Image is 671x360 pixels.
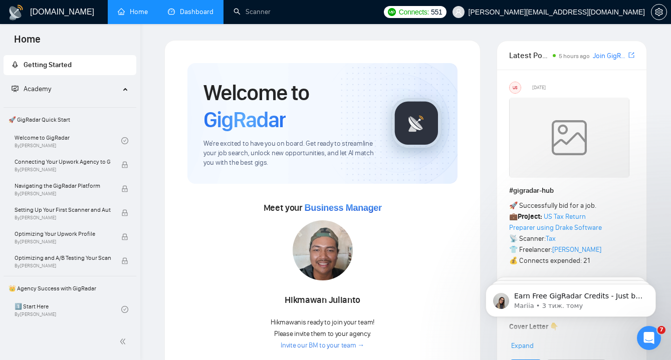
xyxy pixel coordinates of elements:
[651,8,667,16] a: setting
[628,51,634,59] span: export
[593,51,626,62] a: Join GigRadar Slack Community
[546,234,556,243] a: Tax
[121,185,128,192] span: lock
[24,61,72,69] span: Getting Started
[15,229,111,239] span: Optimizing Your Upwork Profile
[518,212,542,221] strong: Project:
[15,167,111,173] span: By [PERSON_NAME]
[388,8,396,16] img: upwork-logo.png
[305,203,382,213] span: Business Manager
[121,161,128,168] span: lock
[532,83,546,92] span: [DATE]
[15,263,111,269] span: By [PERSON_NAME]
[234,8,271,16] a: searchScanner
[118,8,148,16] a: homeHome
[15,298,121,320] a: 1️⃣ Start HereBy[PERSON_NAME]
[281,341,364,350] a: Invite our BM to your team →
[15,157,111,167] span: Connecting Your Upwork Agency to GigRadar
[121,233,128,240] span: lock
[168,8,213,16] a: dashboardDashboard
[24,85,51,93] span: Academy
[274,329,371,338] span: Please invite them to your agency.
[4,55,136,75] li: Getting Started
[121,257,128,264] span: lock
[12,61,19,68] span: rocket
[293,220,353,280] img: 1708430606469-dllhost_UOc72S2elj.png
[431,7,442,18] span: 551
[6,32,49,53] span: Home
[12,85,19,92] span: fund-projection-screen
[391,98,441,148] img: gigradar-logo.png
[121,209,128,216] span: lock
[509,49,549,62] span: Latest Posts from the GigRadar Community
[552,245,601,254] a: [PERSON_NAME]
[5,278,135,298] span: 👑 Agency Success with GigRadar
[657,326,665,334] span: 7
[399,7,429,18] span: Connects:
[511,341,534,350] span: Expand
[203,139,375,168] span: We're excited to have you on board. Get ready to streamline your job search, unlock new opportuni...
[15,130,121,152] a: Welcome to GigRadarBy[PERSON_NAME]
[510,82,521,93] div: US
[5,110,135,130] span: 🚀 GigRadar Quick Start
[455,9,462,16] span: user
[15,191,111,197] span: By [PERSON_NAME]
[637,326,661,350] iframe: Intercom live chat
[203,79,375,133] h1: Welcome to
[15,215,111,221] span: By [PERSON_NAME]
[15,239,111,245] span: By [PERSON_NAME]
[15,205,111,215] span: Setting Up Your First Scanner and Auto-Bidder
[628,51,634,60] a: export
[651,4,667,20] button: setting
[264,202,382,213] span: Meet your
[509,212,602,232] a: US Tax Return Preparer using Drake Software
[509,98,629,178] img: weqQh+iSagEgQAAAABJRU5ErkJggg==
[8,5,24,21] img: logo
[271,318,374,326] span: Hikmawan is ready to join your team!
[15,253,111,263] span: Optimizing and A/B Testing Your Scanner for Better Results
[203,106,286,133] span: GigRadar
[471,263,671,333] iframe: Intercom notifications повідомлення
[509,185,634,196] h1: # gigradar-hub
[268,292,378,309] div: Hikmawan Julianto
[121,306,128,313] span: check-circle
[15,181,111,191] span: Navigating the GigRadar Platform
[121,137,128,144] span: check-circle
[119,336,129,346] span: double-left
[559,53,590,60] span: 5 hours ago
[12,85,51,93] span: Academy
